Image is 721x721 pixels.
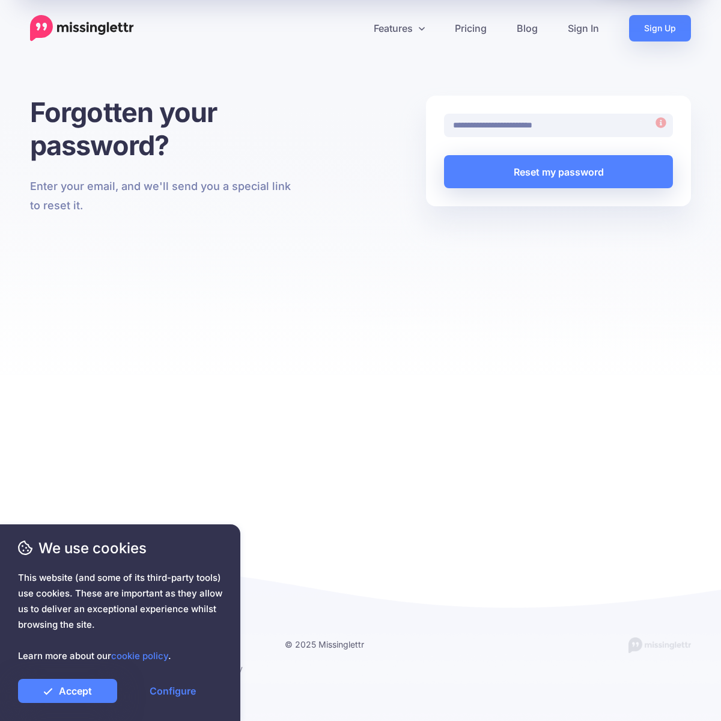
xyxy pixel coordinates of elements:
[18,570,222,664] span: This website (and some of its third-party tools) use cookies. These are important as they allow u...
[30,177,295,215] p: Enter your email, and we'll send you a special link to reset it.
[553,15,614,41] a: Sign In
[440,15,502,41] a: Pricing
[502,15,553,41] a: Blog
[444,155,673,188] button: Reset my password
[18,679,117,703] a: Accept
[629,15,691,41] a: Sign Up
[285,637,394,652] li: © 2025 Missinglettr
[18,538,222,559] span: We use cookies
[359,15,440,41] a: Features
[123,679,222,703] a: Configure
[111,650,168,661] a: cookie policy
[30,96,295,162] h1: Forgotten your password?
